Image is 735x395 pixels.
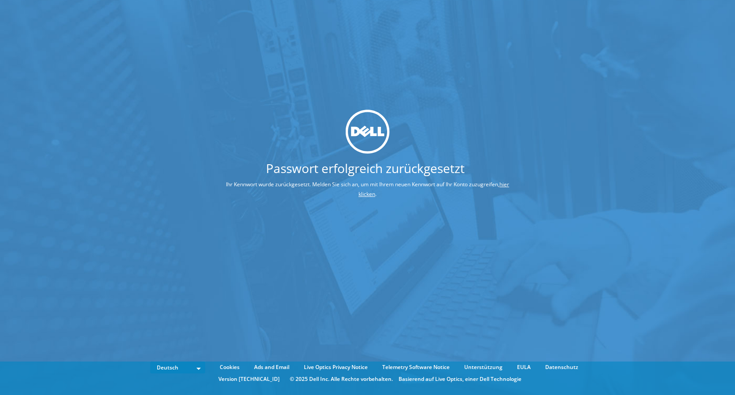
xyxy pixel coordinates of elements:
li: © 2025 Dell Inc. Alle Rechte vorbehalten. [285,374,397,384]
h1: Passwort erfolgreich zurückgesetzt [184,162,547,174]
a: Live Optics Privacy Notice [297,362,374,372]
a: Datenschutz [539,362,585,372]
a: Telemetry Software Notice [376,362,456,372]
p: Ihr Kennwort wurde zurückgesetzt. Melden Sie sich an, um mit Ihrem neuen Kennwort auf Ihr Konto z... [184,180,551,199]
a: Cookies [213,362,246,372]
a: hier klicken [358,181,509,198]
a: Ads and Email [247,362,296,372]
li: Basierend auf Live Optics, einer Dell Technologie [399,374,521,384]
img: dell_svg_logo.svg [346,110,390,154]
a: Unterstützung [458,362,509,372]
li: Version [TECHNICAL_ID] [214,374,284,384]
a: EULA [510,362,537,372]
